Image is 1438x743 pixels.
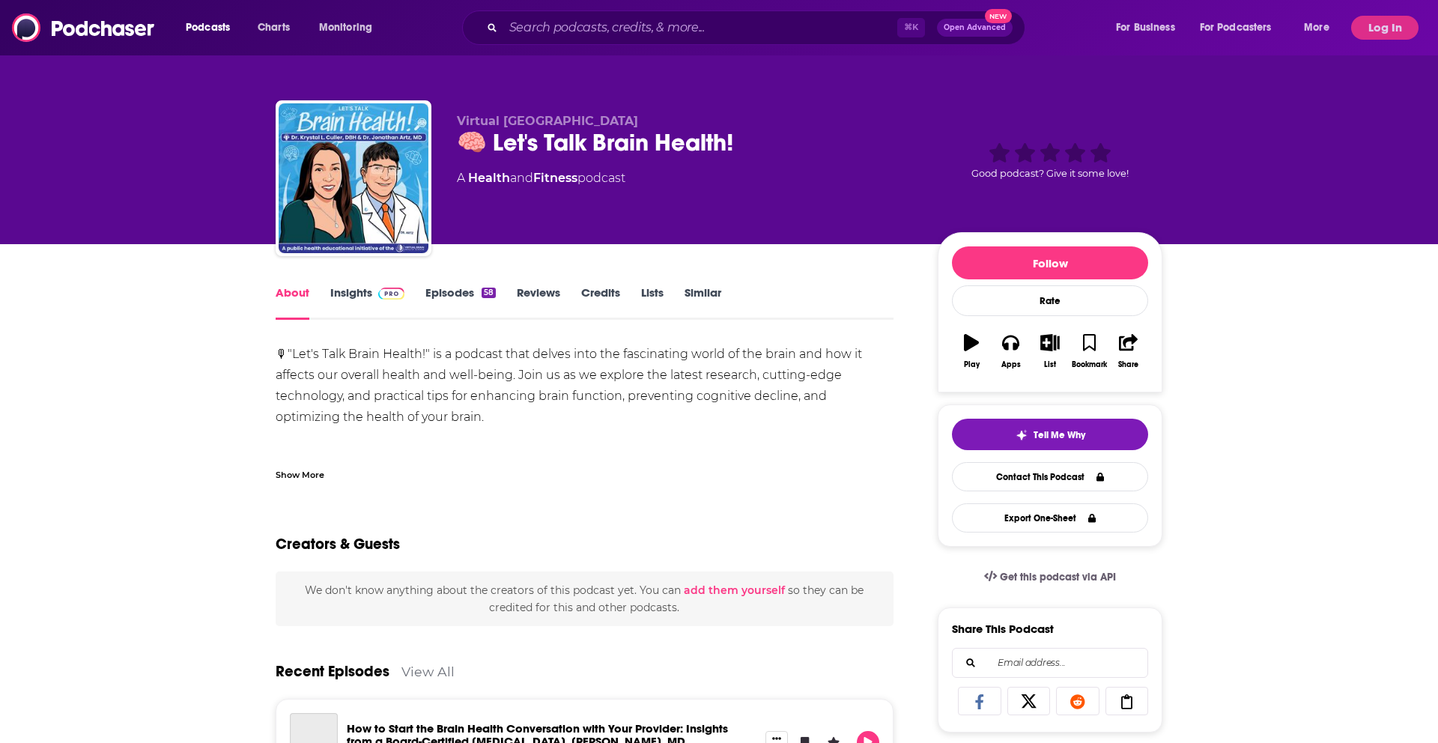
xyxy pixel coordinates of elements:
[468,171,510,185] a: Health
[276,285,309,320] a: About
[401,664,455,679] a: View All
[279,103,428,253] img: 🧠 Let's Talk Brain Health!
[186,17,230,38] span: Podcasts
[985,9,1012,23] span: New
[517,285,560,320] a: Reviews
[641,285,664,320] a: Lists
[685,285,721,320] a: Similar
[581,285,620,320] a: Credits
[476,10,1040,45] div: Search podcasts, credits, & more...
[533,171,577,185] a: Fitness
[1044,360,1056,369] div: List
[952,462,1148,491] a: Contact This Podcast
[1351,16,1419,40] button: Log In
[319,17,372,38] span: Monitoring
[1200,17,1272,38] span: For Podcasters
[1116,17,1175,38] span: For Business
[1109,324,1148,378] button: Share
[175,16,249,40] button: open menu
[972,559,1128,595] a: Get this podcast via API
[1034,429,1085,441] span: Tell Me Why
[952,503,1148,533] button: Export One-Sheet
[1072,360,1107,369] div: Bookmark
[330,285,404,320] a: InsightsPodchaser Pro
[1001,360,1021,369] div: Apps
[1056,687,1099,715] a: Share on Reddit
[276,535,400,554] h2: Creators & Guests
[1000,571,1116,583] span: Get this podcast via API
[248,16,299,40] a: Charts
[510,171,533,185] span: and
[276,662,389,681] a: Recent Episodes
[309,16,392,40] button: open menu
[952,285,1148,316] div: Rate
[897,18,925,37] span: ⌘ K
[952,324,991,378] button: Play
[991,324,1030,378] button: Apps
[937,19,1013,37] button: Open AdvancedNew
[952,648,1148,678] div: Search followers
[971,168,1129,179] span: Good podcast? Give it some love!
[952,622,1054,636] h3: Share This Podcast
[425,285,496,320] a: Episodes58
[457,114,638,128] span: Virtual [GEOGRAPHIC_DATA]
[944,24,1006,31] span: Open Advanced
[952,419,1148,450] button: tell me why sparkleTell Me Why
[964,360,980,369] div: Play
[276,344,894,512] div: 🎙"Let's Talk Brain Health!" is a podcast that delves into the fascinating world of the brain and ...
[1031,324,1070,378] button: List
[1105,16,1194,40] button: open menu
[12,13,156,42] img: Podchaser - Follow, Share and Rate Podcasts
[1070,324,1108,378] button: Bookmark
[1293,16,1348,40] button: open menu
[1118,360,1138,369] div: Share
[1105,687,1149,715] a: Copy Link
[1007,687,1051,715] a: Share on X/Twitter
[965,649,1135,677] input: Email address...
[1190,16,1293,40] button: open menu
[457,169,625,187] div: A podcast
[684,584,785,596] button: add them yourself
[305,583,864,613] span: We don't know anything about the creators of this podcast yet . You can so they can be credited f...
[938,114,1162,207] div: Good podcast? Give it some love!
[503,16,897,40] input: Search podcasts, credits, & more...
[1304,17,1329,38] span: More
[378,288,404,300] img: Podchaser Pro
[482,288,496,298] div: 58
[958,687,1001,715] a: Share on Facebook
[952,246,1148,279] button: Follow
[258,17,290,38] span: Charts
[1016,429,1028,441] img: tell me why sparkle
